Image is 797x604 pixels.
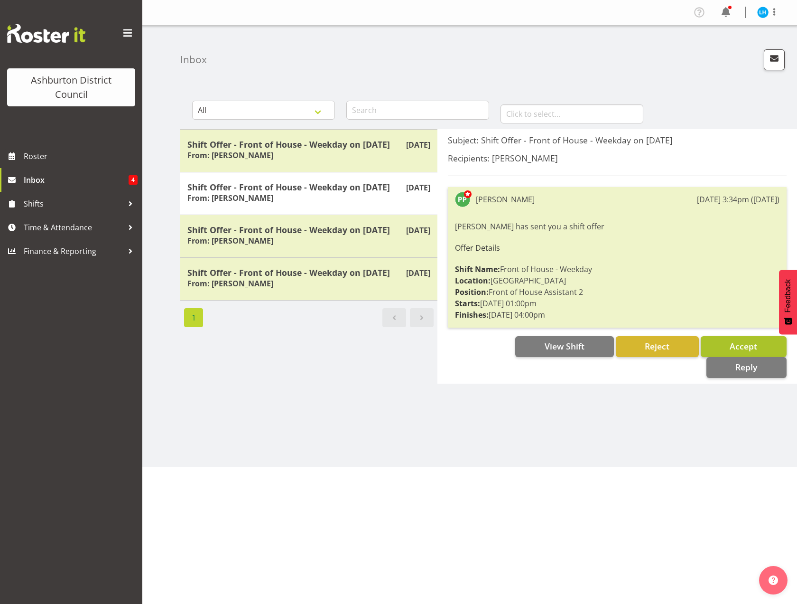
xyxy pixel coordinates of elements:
[455,287,489,297] strong: Position:
[187,267,430,278] h5: Shift Offer - Front of House - Weekday on [DATE]
[24,173,129,187] span: Inbox
[187,182,430,192] h5: Shift Offer - Front of House - Weekday on [DATE]
[784,279,792,312] span: Feedback
[448,153,787,163] h5: Recipients: [PERSON_NAME]
[515,336,613,357] button: View Shift
[24,244,123,258] span: Finance & Reporting
[187,236,273,245] h6: From: [PERSON_NAME]
[706,357,787,378] button: Reply
[129,175,138,185] span: 4
[455,244,779,252] h6: Offer Details
[406,225,430,236] p: [DATE]
[500,104,643,123] input: Click to select...
[730,340,757,352] span: Accept
[382,308,406,327] a: Previous page
[187,193,273,203] h6: From: [PERSON_NAME]
[757,7,769,18] img: louisa-horman11701.jpg
[406,267,430,279] p: [DATE]
[455,192,470,207] img: polly-price11030.jpg
[187,139,430,150] h5: Shift Offer - Front of House - Weekday on [DATE]
[476,194,535,205] div: [PERSON_NAME]
[346,101,489,120] input: Search
[187,225,430,235] h5: Shift Offer - Front of House - Weekday on [DATE]
[17,73,126,102] div: Ashburton District Council
[455,218,779,323] div: [PERSON_NAME] has sent you a shift offer Front of House - Weekday [GEOGRAPHIC_DATA] Front of Hous...
[545,340,584,352] span: View Shift
[697,194,779,205] div: [DATE] 3:34pm ([DATE])
[455,264,500,274] strong: Shift Name:
[410,308,434,327] a: Next page
[616,336,699,357] button: Reject
[187,279,273,288] h6: From: [PERSON_NAME]
[769,576,778,585] img: help-xxl-2.png
[455,275,491,286] strong: Location:
[180,54,207,65] h4: Inbox
[448,135,787,145] h5: Subject: Shift Offer - Front of House - Weekday on [DATE]
[701,336,787,357] button: Accept
[455,298,480,309] strong: Starts:
[187,151,273,160] h6: From: [PERSON_NAME]
[24,197,123,211] span: Shifts
[24,149,138,163] span: Roster
[406,139,430,151] p: [DATE]
[406,182,430,193] p: [DATE]
[779,270,797,334] button: Feedback - Show survey
[7,24,85,43] img: Rosterit website logo
[645,340,669,352] span: Reject
[735,361,757,373] span: Reply
[24,220,123,235] span: Time & Attendance
[455,310,489,320] strong: Finishes:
